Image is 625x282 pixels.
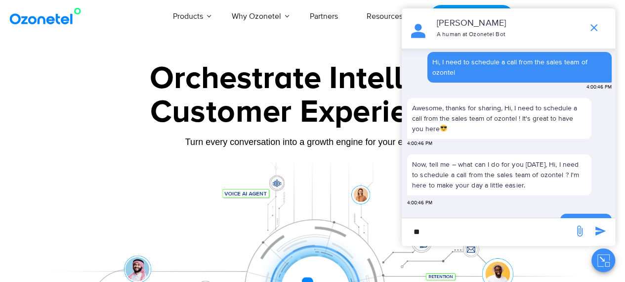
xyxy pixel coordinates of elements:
[432,57,607,78] div: Hi, I need to schedule a call from the sales team of ozontel
[412,103,586,134] p: Awesome, thanks for sharing, Hi, I need to schedule a call from the sales team of ozontel ! It's ...
[39,63,587,94] div: Orchestrate Intelligent
[407,199,432,207] span: 4:00:46 PM
[39,89,587,136] div: Customer Experiences
[584,18,604,38] span: end chat or minimize
[429,5,514,28] a: Request a Demo
[437,30,579,39] p: A human at Ozonetel Bot
[407,140,432,147] span: 4:00:46 PM
[39,137,587,147] div: Turn every conversation into a growth engine for your enterprise.
[591,248,615,272] button: Close chat
[586,84,612,91] span: 4:00:46 PM
[437,17,579,30] p: [PERSON_NAME]
[407,223,569,241] div: new-msg-input
[407,154,591,195] p: Now, tell me – what can I do for you [DATE], Hi, I need to schedule a call from the sales team of...
[570,221,589,241] span: send message
[440,125,447,132] img: 😎
[590,221,610,241] span: send message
